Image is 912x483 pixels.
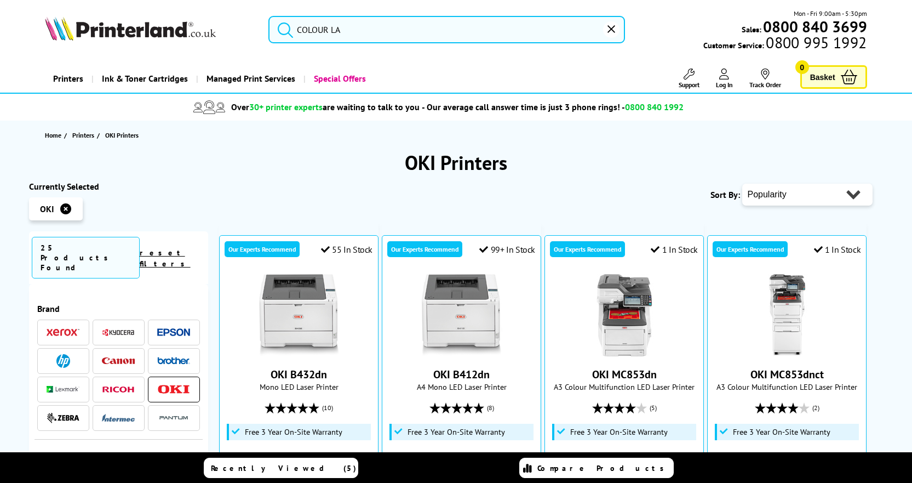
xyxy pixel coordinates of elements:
[814,244,861,255] div: 1 In Stock
[733,428,830,436] span: Free 3 Year On-Site Warranty
[45,16,254,43] a: Printerland Logo
[795,60,809,74] span: 0
[487,397,494,418] span: (8)
[157,357,190,365] img: Brother
[47,411,79,425] a: Zebra
[716,69,733,89] a: Log In
[102,328,135,337] img: Kyocera
[211,463,357,473] span: Recently Viewed (5)
[45,129,64,141] a: Home
[231,101,420,112] span: Over are waiting to talk to you
[157,411,190,424] img: Pantum
[764,37,867,48] span: 0800 995 1992
[583,348,666,359] a: OKI MC853dn
[105,131,139,139] span: OKI Printers
[565,451,609,465] span: £1,249.00
[387,241,462,257] div: Our Experts Recommend
[812,397,819,418] span: (2)
[47,326,79,339] a: Xerox
[537,463,670,473] span: Compare Products
[403,451,438,465] span: £129.08
[550,241,625,257] div: Our Experts Recommend
[583,274,666,356] img: OKI MC853dn
[157,354,190,368] a: Brother
[742,24,761,35] span: Sales:
[245,428,342,436] span: Free 3 Year On-Site Warranty
[421,274,503,356] img: OKI B412dn
[703,37,867,50] span: Customer Service:
[713,382,861,392] span: A3 Colour Multifunction LED Laser Printer
[746,274,828,356] img: OKI MC853dnct
[421,348,503,359] a: OKI B412dn
[550,382,698,392] span: A3 Colour Multifunction LED Laser Printer
[102,414,135,422] img: Intermec
[157,383,190,396] a: OKI
[47,386,79,393] img: Lexmark
[728,451,771,465] span: £1,699.00
[710,189,740,200] span: Sort By:
[47,412,79,423] img: Zebra
[761,21,867,32] a: 0800 840 3699
[196,65,303,93] a: Managed Print Services
[679,81,699,89] span: Support
[102,383,135,396] a: Ricoh
[388,382,535,392] span: A4 Mono LED Laser Printer
[651,244,698,255] div: 1 In Stock
[625,101,684,112] span: 0800 840 1992
[204,458,358,478] a: Recently Viewed (5)
[322,397,333,418] span: (10)
[258,274,340,356] img: OKI B432dn
[570,428,668,436] span: Free 3 Year On-Site Warranty
[258,348,340,359] a: OKI B432dn
[225,241,300,257] div: Our Experts Recommend
[102,357,135,365] img: Canon
[47,328,79,336] img: Xerox
[303,65,374,93] a: Special Offers
[157,328,190,337] img: Epson
[102,326,135,339] a: Kyocera
[47,383,79,396] a: Lexmark
[750,367,824,382] a: OKI MC853dnct
[810,70,835,84] span: Basket
[29,150,884,175] h1: OKI Printers
[102,354,135,368] a: Canon
[40,203,54,214] span: OKI
[47,354,79,368] a: HP
[240,451,276,465] span: £184.08
[225,382,372,392] span: Mono LED Laser Printer
[45,65,91,93] a: Printers
[56,354,70,368] img: HP
[746,348,828,359] a: OKI MC853dnct
[321,244,372,255] div: 55 In Stock
[763,16,867,37] b: 0800 840 3699
[45,16,216,41] img: Printerland Logo
[422,101,684,112] span: - Our average call answer time is just 3 phone rings! -
[140,248,191,269] a: reset filters
[32,237,140,279] span: 25 Products Found
[72,129,97,141] a: Printers
[157,326,190,339] a: Epson
[433,367,490,382] a: OKI B412dn
[91,65,196,93] a: Ink & Toner Cartridges
[650,397,657,418] span: (5)
[268,16,626,43] input: Search pr
[72,129,94,141] span: Printers
[713,241,788,257] div: Our Experts Recommend
[157,411,190,425] a: Pantum
[800,65,867,89] a: Basket 0
[679,69,699,89] a: Support
[102,387,135,393] img: Ricoh
[102,411,135,425] a: Intermec
[592,367,657,382] a: OKI MC853dn
[519,458,674,478] a: Compare Products
[794,8,867,19] span: Mon - Fri 9:00am - 5:30pm
[37,303,200,314] span: Brand
[716,81,733,89] span: Log In
[102,65,188,93] span: Ink & Toner Cartridges
[249,101,323,112] span: 30+ printer experts
[157,385,190,394] img: OKI
[271,367,327,382] a: OKI B432dn
[29,181,209,192] div: Currently Selected
[479,244,535,255] div: 99+ In Stock
[749,69,781,89] a: Track Order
